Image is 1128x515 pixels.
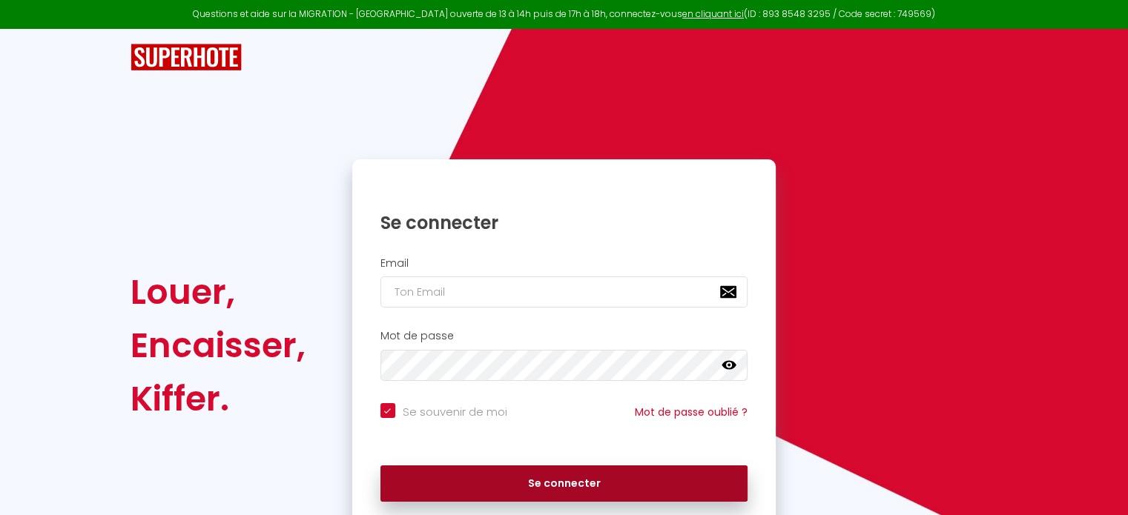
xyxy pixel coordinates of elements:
h2: Email [380,257,748,270]
h2: Mot de passe [380,330,748,342]
a: Mot de passe oublié ? [635,405,748,419]
h1: Se connecter [380,211,748,234]
a: en cliquant ici [682,7,744,20]
div: Louer, [131,265,306,319]
div: Kiffer. [131,372,306,425]
img: SuperHote logo [131,44,242,71]
div: Encaisser, [131,319,306,372]
input: Ton Email [380,276,748,308]
button: Se connecter [380,465,748,502]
